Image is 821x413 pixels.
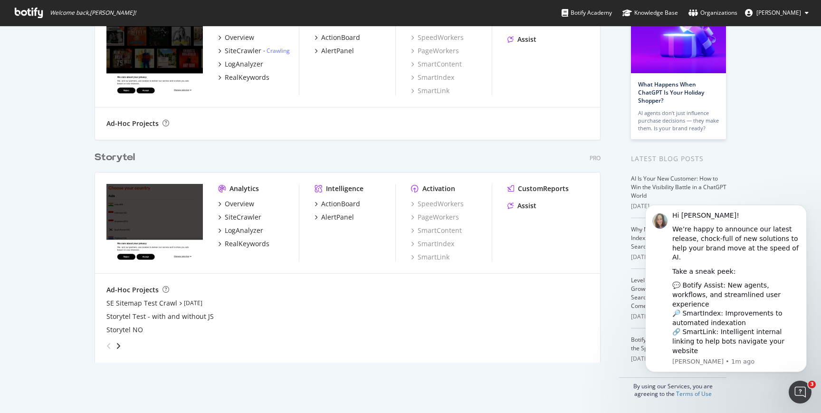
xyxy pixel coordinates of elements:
a: SmartContent [411,226,462,235]
a: LogAnalyzer [218,59,263,69]
a: LogAnalyzer [218,226,263,235]
a: Crawling [267,47,290,55]
button: [PERSON_NAME] [737,5,816,20]
a: SmartContent [411,59,462,69]
div: Overview [225,199,254,209]
a: SmartIndex [411,239,454,249]
div: Storytel [95,151,135,164]
a: Assist [507,201,536,211]
span: Welcome back, [PERSON_NAME] ! [50,9,136,17]
div: Analytics [229,184,259,193]
div: AlertPanel [321,46,354,56]
a: CustomReports [507,184,569,193]
div: LogAnalyzer [225,59,263,69]
a: SmartLink [411,86,449,96]
a: SmartLink [411,252,449,262]
img: www.storytel.com [106,184,203,261]
div: Pro [590,154,601,162]
div: Latest Blog Posts [631,154,726,164]
div: Assist [517,201,536,211]
span: Linda Isell [756,9,801,17]
a: RealKeywords [218,73,269,82]
div: SiteCrawler [225,212,261,222]
a: RealKeywords [218,239,269,249]
div: - [263,47,290,55]
div: Organizations [688,8,737,18]
div: SiteCrawler [225,46,261,56]
span: 3 [808,381,816,388]
div: RealKeywords [225,239,269,249]
div: AI agents don’t just influence purchase decisions — they make them. Is your brand ready? [638,109,719,132]
a: SiteCrawler- Crawling [218,46,290,56]
iframe: Intercom notifications message [631,204,821,387]
div: angle-left [103,338,115,354]
div: Botify Academy [562,8,612,18]
div: ActionBoard [321,199,360,209]
a: PageWorkers [411,46,459,56]
iframe: Intercom live chat [789,381,811,403]
a: Overview [218,33,254,42]
a: SpeedWorkers [411,33,464,42]
a: AlertPanel [315,46,354,56]
div: Activation [422,184,455,193]
a: Terms of Use [676,390,712,398]
a: ActionBoard [315,199,360,209]
a: Overview [218,199,254,209]
a: What Happens When ChatGPT Is Your Holiday Shopper? [638,80,704,105]
div: AlertPanel [321,212,354,222]
a: ActionBoard [315,33,360,42]
div: angle-right [115,341,122,351]
div: Assist [517,35,536,44]
div: Intelligence [326,184,363,193]
div: LogAnalyzer [225,226,263,235]
div: ActionBoard [321,33,360,42]
div: By using our Services, you are agreeing to the [619,377,726,398]
div: Ad-Hoc Projects [106,285,159,295]
a: SE Sitemap Test Crawl [106,298,177,308]
div: Overview [225,33,254,42]
div: CustomReports [518,184,569,193]
a: Storytel [95,151,139,164]
div: Ad-Hoc Projects [106,119,159,128]
div: [DATE] [631,202,726,211]
a: SiteCrawler [218,212,261,222]
a: PageWorkers [411,212,459,222]
a: [DATE] [184,299,202,307]
a: SmartIndex [411,73,454,82]
div: Knowledge Base [622,8,678,18]
a: Storytel Test - with and without JS [106,312,214,321]
a: Storytel NO [106,325,143,335]
div: RealKeywords [225,73,269,82]
a: Assist [507,35,536,44]
a: AI Is Your New Customer: How to Win the Visibility Battle in a ChatGPT World [631,174,726,200]
a: AlertPanel [315,212,354,222]
a: SpeedWorkers [411,199,464,209]
img: mofibo.com [106,18,203,95]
